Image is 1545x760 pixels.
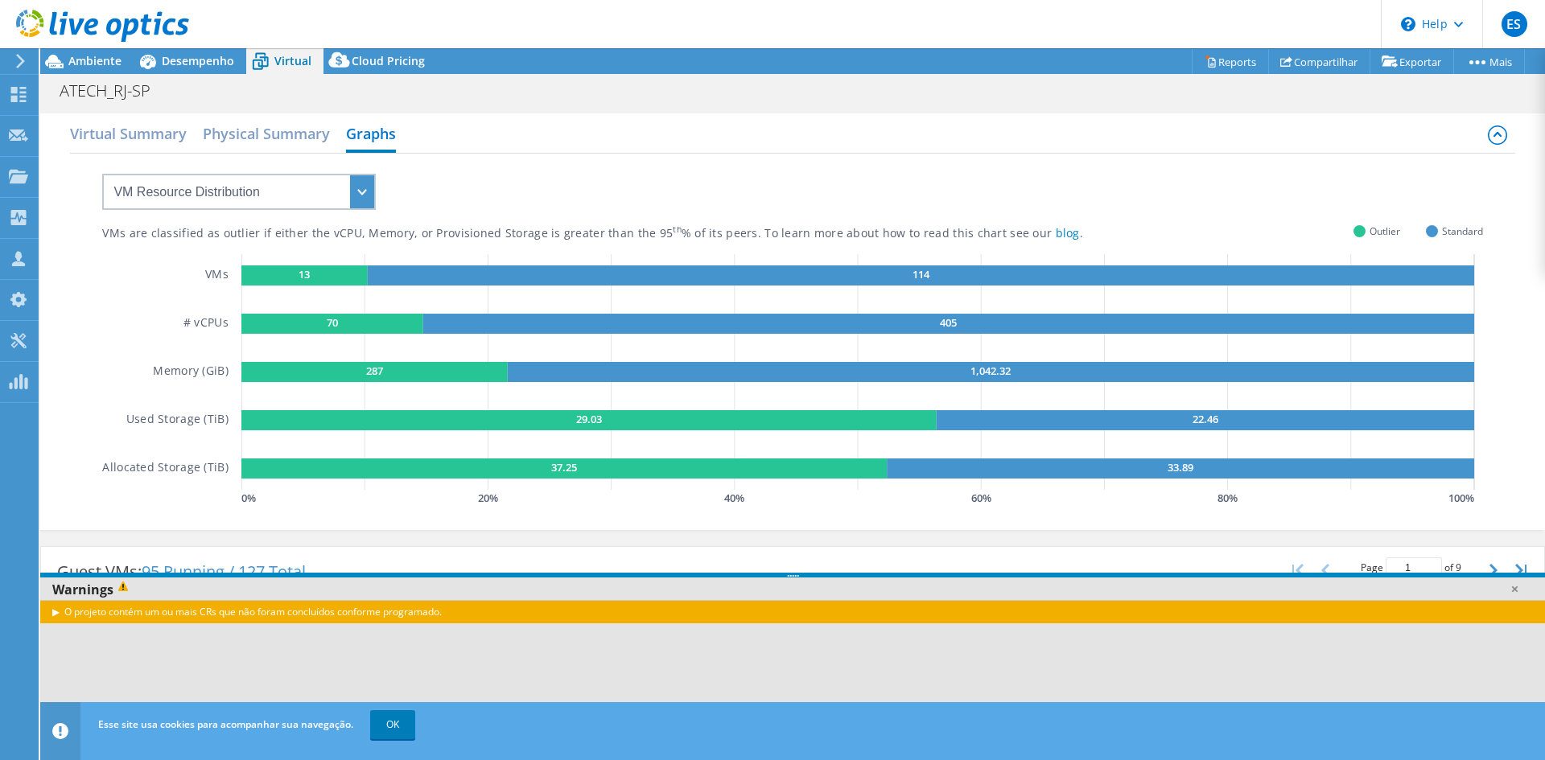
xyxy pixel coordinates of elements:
span: Desempenho [162,53,234,68]
a: Reports [1192,49,1269,74]
text: 287 [366,364,383,378]
div: Warnings [40,577,1545,602]
div: VMs are classified as outlier if either the vCPU, Memory, or Provisioned Storage is greater than ... [102,226,1164,241]
span: Cloud Pricing [352,53,425,68]
h1: ATECH_RJ-SP [52,82,175,100]
span: 9 [1456,561,1461,574]
h5: # vCPUs [183,314,229,334]
span: Outlier [1370,222,1400,240]
div: Guest VMs: [41,547,322,597]
h5: Allocated Storage (TiB) [102,458,228,479]
span: 95 Running / 127 Total [142,561,306,582]
a: blog [1056,225,1080,240]
text: 20 % [478,491,498,505]
span: Ambiente [68,53,122,68]
text: 22.46 [1193,412,1218,426]
a: OK [370,710,415,739]
span: Esse site usa cookies para acompanhar sua navegação. [98,717,353,731]
a: Mais [1453,49,1525,74]
input: jump to page [1386,557,1442,578]
span: Virtual [274,53,311,68]
text: 100 % [1448,491,1474,505]
sup: th [673,224,682,235]
text: 60 % [971,491,991,505]
text: 80 % [1217,491,1238,505]
text: 37.25 [551,460,577,474]
h5: Memory (GiB) [153,362,228,382]
text: 1,042.32 [970,364,1011,378]
a: Exportar [1370,49,1454,74]
span: ES [1502,11,1527,37]
h5: Used Storage (TiB) [126,410,229,430]
text: 13 [299,267,310,281]
text: 405 [940,315,957,330]
text: 0 % [241,491,256,505]
svg: GaugeChartPercentageAxisTexta [241,490,1483,506]
h2: Virtual Summary [70,117,187,150]
text: 33.89 [1168,460,1193,474]
div: O projeto contém um ou mais CRs que não foram concluídos conforme programado. [40,600,1545,623]
span: Page of [1361,557,1461,578]
text: 114 [913,267,930,281]
text: 70 [327,315,338,330]
h2: Physical Summary [203,117,330,150]
h5: VMs [205,265,229,286]
svg: \n [1401,17,1415,31]
text: 29.03 [576,412,602,426]
h2: Graphs [346,117,396,153]
text: 40 % [724,491,744,505]
a: Compartilhar [1268,49,1370,74]
span: Standard [1442,222,1483,240]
